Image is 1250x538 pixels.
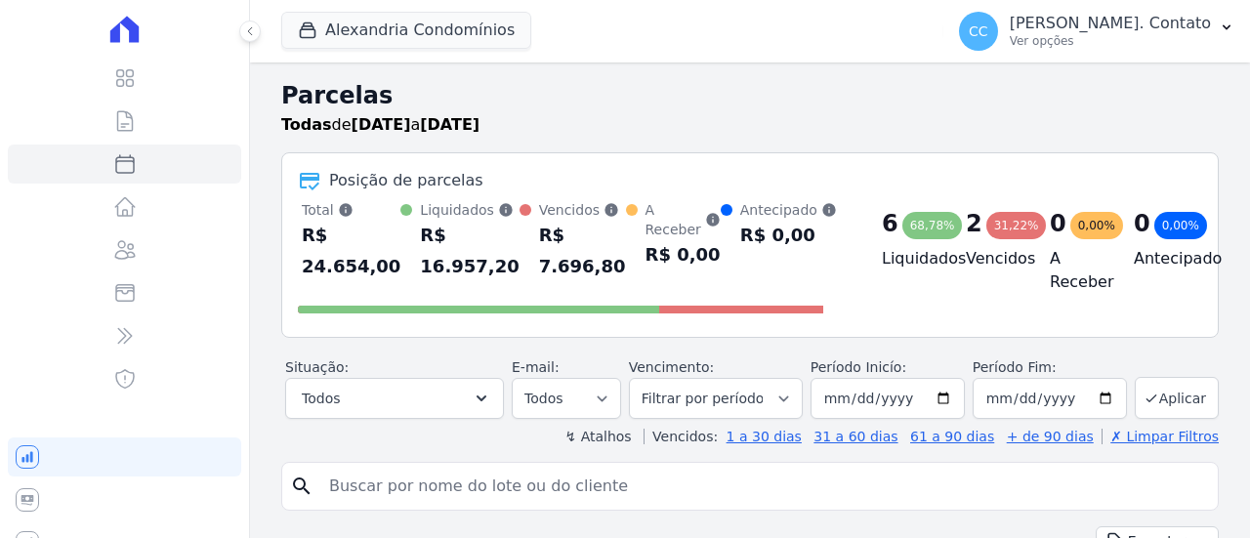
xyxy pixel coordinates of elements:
[1134,208,1150,239] div: 0
[1010,33,1211,49] p: Ver opções
[629,359,714,375] label: Vencimento:
[281,12,531,49] button: Alexandria Condomínios
[1007,429,1094,444] a: + de 90 dias
[1135,377,1219,419] button: Aplicar
[969,24,988,38] span: CC
[973,357,1127,378] label: Período Fim:
[811,359,906,375] label: Período Inicío:
[1134,247,1187,270] h4: Antecipado
[302,220,400,282] div: R$ 24.654,00
[1154,212,1207,239] div: 0,00%
[420,200,519,220] div: Liquidados
[1050,247,1103,294] h4: A Receber
[564,429,631,444] label: ↯ Atalhos
[646,239,721,270] div: R$ 0,00
[1070,212,1123,239] div: 0,00%
[420,115,479,134] strong: [DATE]
[329,169,483,192] div: Posição de parcelas
[539,200,626,220] div: Vencidos
[644,429,718,444] label: Vencidos:
[512,359,560,375] label: E-mail:
[420,220,519,282] div: R$ 16.957,20
[1050,208,1066,239] div: 0
[986,212,1047,239] div: 31,22%
[281,115,332,134] strong: Todas
[281,78,1219,113] h2: Parcelas
[302,200,400,220] div: Total
[352,115,411,134] strong: [DATE]
[882,247,935,270] h4: Liquidados
[813,429,897,444] a: 31 a 60 dias
[740,220,837,251] div: R$ 0,00
[317,467,1210,506] input: Buscar por nome do lote ou do cliente
[966,247,1019,270] h4: Vencidos
[539,220,626,282] div: R$ 7.696,80
[302,387,340,410] span: Todos
[290,475,313,498] i: search
[1010,14,1211,33] p: [PERSON_NAME]. Contato
[727,429,802,444] a: 1 a 30 dias
[285,359,349,375] label: Situação:
[740,200,837,220] div: Antecipado
[646,200,721,239] div: A Receber
[910,429,994,444] a: 61 a 90 dias
[943,4,1250,59] button: CC [PERSON_NAME]. Contato Ver opções
[1102,429,1219,444] a: ✗ Limpar Filtros
[285,378,504,419] button: Todos
[281,113,479,137] p: de a
[902,212,963,239] div: 68,78%
[966,208,982,239] div: 2
[882,208,898,239] div: 6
